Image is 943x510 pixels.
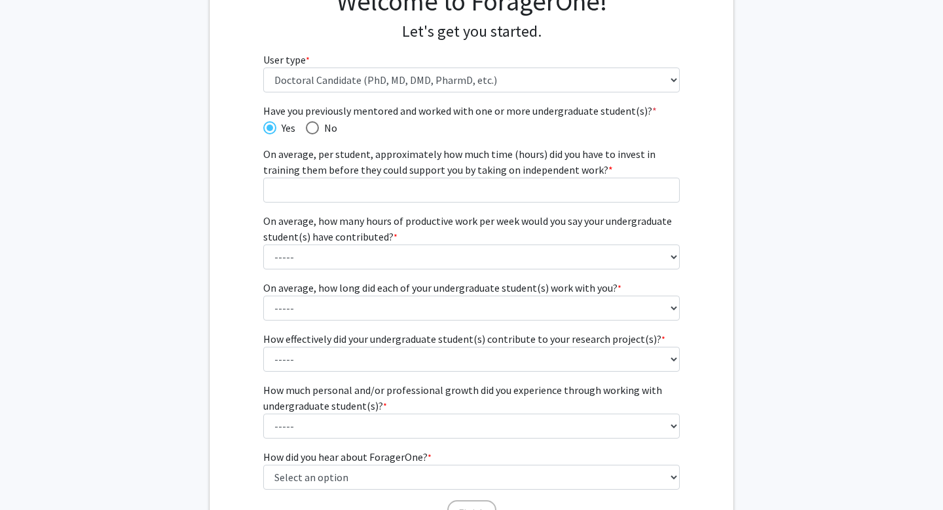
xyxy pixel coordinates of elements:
[276,120,295,136] span: Yes
[319,120,337,136] span: No
[263,331,665,347] label: How effectively did your undergraduate student(s) contribute to your research project(s)?
[263,213,680,245] label: On average, how many hours of productive work per week would you say your undergraduate student(s...
[263,119,680,136] mat-radio-group: Have you previously mentored and worked with one or more undergraduate student(s)?
[10,451,56,500] iframe: Chat
[263,449,432,465] label: How did you hear about ForagerOne?
[263,103,680,119] span: Have you previously mentored and worked with one or more undergraduate student(s)?
[263,382,680,414] label: How much personal and/or professional growth did you experience through working with undergraduat...
[263,147,656,176] span: On average, per student, approximately how much time (hours) did you have to invest in training t...
[263,280,621,296] label: On average, how long did each of your undergraduate student(s) work with you?
[263,22,680,41] h4: Let's get you started.
[263,52,310,68] label: User type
